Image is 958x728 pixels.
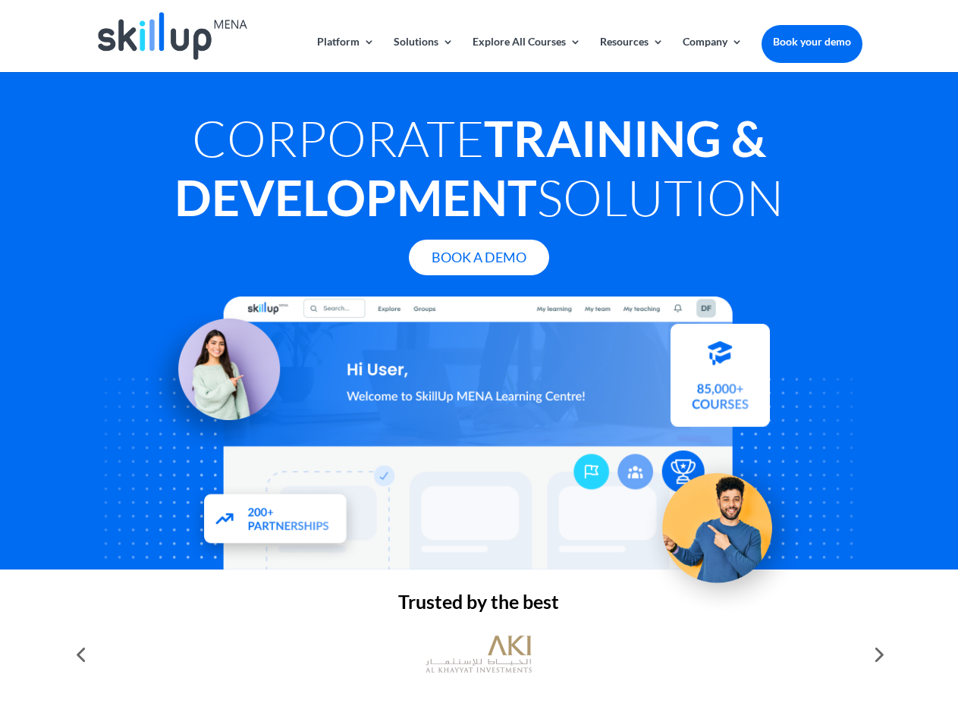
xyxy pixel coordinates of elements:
[98,12,247,60] img: Skillup Mena
[96,108,862,234] h1: Corporate Solution
[683,36,743,72] a: Company
[317,36,375,72] a: Platform
[96,592,862,619] h2: Trusted by the best
[671,330,770,433] img: Courses library - SkillUp MENA
[600,36,664,72] a: Resources
[705,564,958,728] iframe: Chat Widget
[640,441,809,610] img: Upskill your workforce - SkillUp
[762,25,862,58] a: Book your demo
[409,240,549,275] a: Book A Demo
[142,301,295,454] img: Learning Management Solution - SkillUp
[188,480,364,563] img: Partners - SkillUp Mena
[426,628,532,681] img: al khayyat investments logo
[473,36,581,72] a: Explore All Courses
[394,36,454,72] a: Solutions
[174,108,766,227] strong: Training & Development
